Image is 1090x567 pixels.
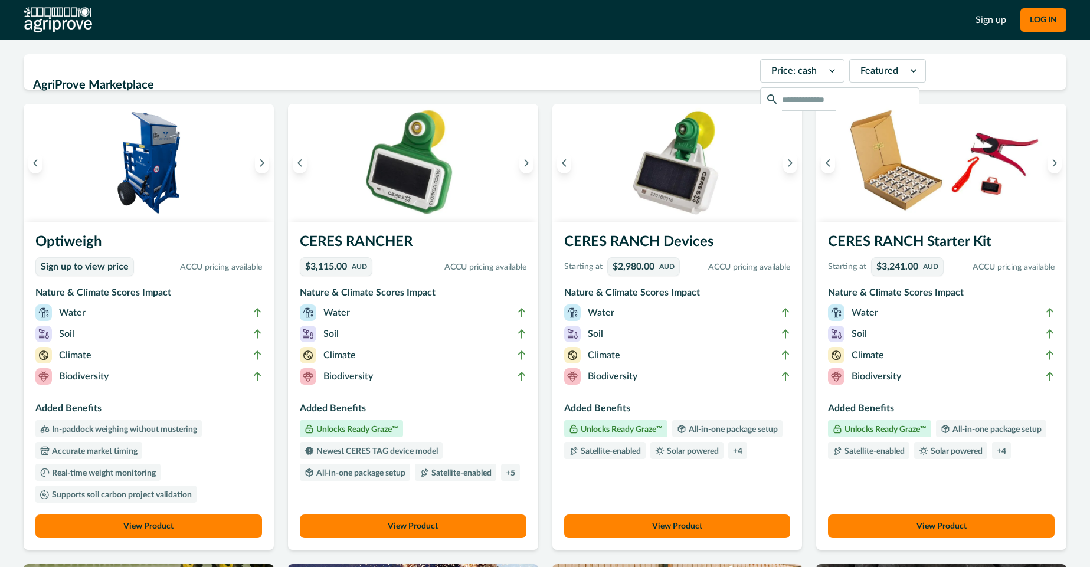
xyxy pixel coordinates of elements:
[429,469,492,477] p: Satellite-enabled
[314,447,438,455] p: Newest CERES TAG device model
[976,13,1006,27] a: Sign up
[552,104,803,222] img: A single CERES RANCH device
[578,447,641,455] p: Satellite-enabled
[300,286,526,304] h3: Nature & Climate Scores Impact
[1048,152,1062,173] button: Next image
[59,327,74,341] p: Soil
[352,263,367,270] p: AUD
[305,262,347,271] p: $3,115.00
[564,286,791,304] h3: Nature & Climate Scores Impact
[50,425,197,434] p: In-paddock weighing without mustering
[50,447,138,455] p: Accurate market timing
[50,491,192,499] p: Supports soil carbon project validation
[685,261,791,274] p: ACCU pricing available
[948,261,1055,274] p: ACCU pricing available
[314,469,405,477] p: All-in-one package setup
[816,104,1066,222] img: A CERES RANCH starter kit
[783,152,797,173] button: Next image
[923,263,938,270] p: AUD
[59,348,91,362] p: Climate
[293,152,307,173] button: Previous image
[578,425,663,434] p: Unlocks Ready Graze™
[613,262,654,271] p: $2,980.00
[828,231,1055,257] h3: CERES RANCH Starter Kit
[852,306,878,320] p: Water
[588,369,637,384] p: Biodiversity
[35,401,262,420] h3: Added Benefits
[828,286,1055,304] h3: Nature & Climate Scores Impact
[24,104,274,222] img: An Optiweigh unit
[323,369,373,384] p: Biodiversity
[255,152,269,173] button: Next image
[506,469,515,477] p: + 5
[519,152,533,173] button: Next image
[659,263,675,270] p: AUD
[828,514,1055,538] button: View Product
[323,327,339,341] p: Soil
[33,74,753,96] h2: AgriProve Marketplace
[564,401,791,420] h3: Added Benefits
[35,231,262,257] h3: Optiweigh
[686,425,778,434] p: All-in-one package setup
[35,514,262,538] button: View Product
[842,425,927,434] p: Unlocks Ready Graze™
[665,447,719,455] p: Solar powered
[588,306,614,320] p: Water
[300,401,526,420] h3: Added Benefits
[59,306,86,320] p: Water
[314,425,398,434] p: Unlocks Ready Graze™
[588,327,603,341] p: Soil
[852,369,901,384] p: Biodiversity
[828,401,1055,420] h3: Added Benefits
[842,447,905,455] p: Satellite-enabled
[564,261,603,273] p: Starting at
[821,152,835,173] button: Previous image
[733,447,742,455] p: + 4
[41,261,129,273] p: Sign up to view price
[928,447,983,455] p: Solar powered
[50,469,156,477] p: Real-time weight monitoring
[323,348,356,362] p: Climate
[1020,8,1066,32] button: LOG IN
[35,286,262,304] h3: Nature & Climate Scores Impact
[852,348,884,362] p: Climate
[288,104,538,222] img: A single CERES RANCHER device
[852,327,867,341] p: Soil
[828,261,866,273] p: Starting at
[300,514,526,538] button: View Product
[35,257,134,276] a: Sign up to view price
[28,152,42,173] button: Previous image
[139,261,262,274] p: ACCU pricing available
[588,348,620,362] p: Climate
[876,262,918,271] p: $3,241.00
[300,231,526,257] h3: CERES RANCHER
[557,152,571,173] button: Previous image
[564,514,791,538] button: View Product
[59,369,109,384] p: Biodiversity
[950,425,1042,434] p: All-in-one package setup
[377,261,526,274] p: ACCU pricing available
[564,231,791,257] h3: CERES RANCH Devices
[24,7,92,33] img: AgriProve logo
[997,447,1006,455] p: + 4
[323,306,350,320] p: Water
